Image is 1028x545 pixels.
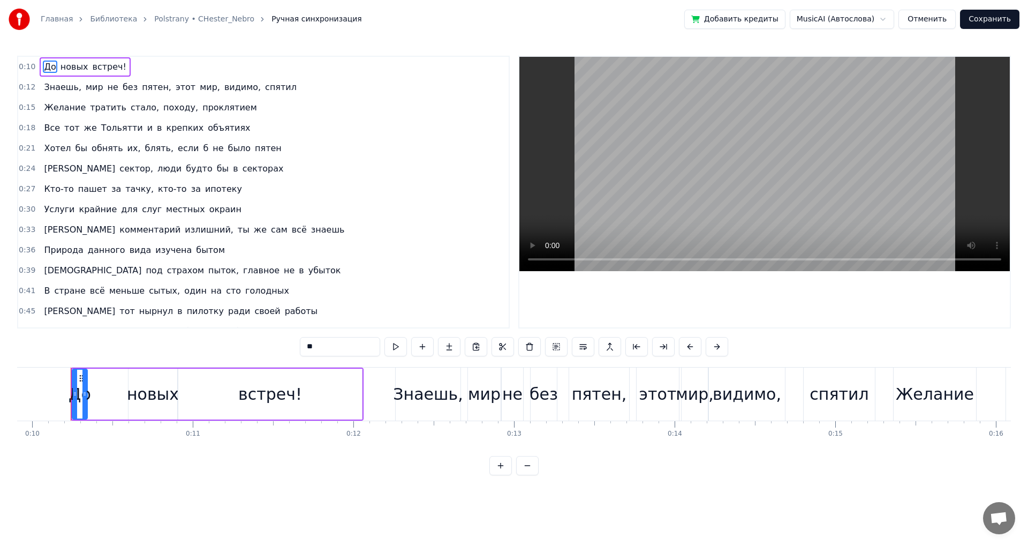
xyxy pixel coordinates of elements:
span: ты [326,325,339,338]
span: 0:27 [19,184,35,195]
span: их, [126,142,142,154]
span: Все [43,122,61,134]
div: встреч! [238,382,302,406]
span: крепких [165,122,205,134]
a: Polstrany • CHester_Nebro [154,14,254,25]
span: бы [74,142,89,154]
div: 0:13 [507,430,521,438]
span: ради [227,305,251,317]
span: блять, [144,142,175,154]
div: этот [639,382,677,406]
span: 0:48 [19,326,35,337]
span: крайние [78,203,118,215]
span: знаешь [310,223,346,236]
span: походу, [162,101,199,114]
span: всё [291,223,308,236]
span: [DEMOGRAPHIC_DATA] [43,264,142,277]
div: мир [468,382,501,406]
div: 0:10 [25,430,40,438]
span: если [177,142,200,154]
span: своей [253,305,281,317]
div: новых [127,382,179,406]
a: Библиотека [90,14,137,25]
span: всего [342,325,368,338]
div: пятен, [572,382,627,406]
span: б [202,142,209,154]
div: Открытый чат [983,502,1015,534]
span: пятен [254,142,283,154]
span: 0:10 [19,62,35,72]
span: В [43,285,51,297]
span: излишний, [184,223,235,236]
span: в [232,162,239,175]
div: без [530,382,558,406]
span: слуг [141,203,163,215]
span: пыток, [207,264,240,277]
span: 0:33 [19,225,35,235]
span: окраин [208,203,243,215]
div: 0:12 [346,430,361,438]
span: один [183,285,208,297]
span: в [156,122,163,134]
span: 0:24 [19,163,35,174]
div: 0:11 [186,430,200,438]
span: уроды, [98,325,131,338]
span: тратить [89,101,127,114]
span: не [107,81,119,93]
span: вида [128,244,153,256]
span: на [210,285,223,297]
span: Тольятти [100,122,144,134]
span: ипотеку [204,183,243,195]
span: за [190,183,202,195]
span: история [399,325,437,338]
span: за [110,183,122,195]
span: лишь [371,325,397,338]
span: тачку, [124,183,155,195]
div: 0:14 [668,430,682,438]
span: в [202,325,209,338]
span: не [211,142,224,154]
span: нырнул [138,305,174,317]
span: в [298,264,305,277]
span: ты [134,325,148,338]
span: Услуги [43,203,75,215]
span: [PERSON_NAME] [250,325,323,338]
span: работы [284,305,319,317]
span: обнять [90,142,124,154]
span: спятил [264,81,298,93]
span: в [176,305,183,317]
span: всё [89,285,106,297]
span: под [145,264,163,277]
span: [PERSON_NAME] [43,223,116,236]
span: Знаешь, [43,81,82,93]
span: 0:36 [19,245,35,256]
span: Желание [43,101,87,114]
span: Ручная синхронизация [271,14,362,25]
div: До [69,382,91,406]
span: Хотел [43,142,72,154]
span: стало, [130,101,160,114]
span: комментарий [118,223,182,236]
img: youka [9,9,30,30]
span: без [122,81,139,93]
span: видимо, [223,81,262,93]
span: 0:45 [19,306,35,317]
span: кто-то [157,183,188,195]
span: утробе, [212,325,248,338]
div: не [502,382,523,406]
span: 0:21 [19,143,35,154]
span: сам [270,223,289,236]
nav: breadcrumb [41,14,362,25]
span: 0:15 [19,102,35,113]
div: 0:16 [989,430,1003,438]
span: стране [53,285,86,297]
div: спятил [810,382,868,406]
span: робот [172,325,200,338]
span: секторах [241,162,285,175]
span: бытом [195,244,226,256]
span: До [43,61,57,73]
button: Сохранить [960,10,1019,29]
button: Добавить кредиты [684,10,785,29]
span: [PERSON_NAME] [43,305,116,317]
span: данного [87,244,126,256]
